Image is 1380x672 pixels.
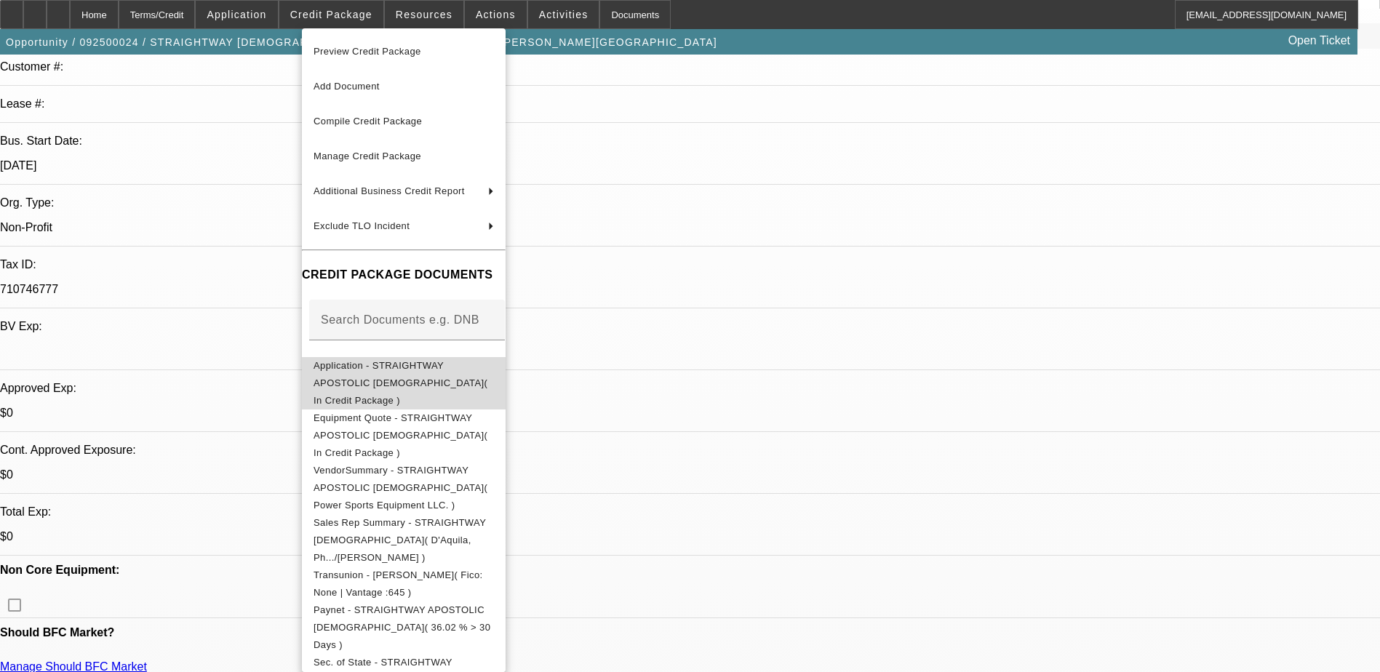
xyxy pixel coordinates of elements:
button: VendorSummary - STRAIGHTWAY APOSTOLIC DELIVERANCE TEMPLE CHURCH( Power Sports Equipment LLC. ) [302,462,506,514]
h4: CREDIT PACKAGE DOCUMENTS [302,266,506,284]
span: Compile Credit Package [314,116,422,127]
span: VendorSummary - STRAIGHTWAY APOSTOLIC [DEMOGRAPHIC_DATA]( Power Sports Equipment LLC. ) [314,465,487,511]
button: Equipment Quote - STRAIGHTWAY APOSTOLIC DELIVERANCE TEMPLE CHURCH( In Credit Package ) [302,409,506,462]
span: Manage Credit Package [314,151,421,161]
button: Sales Rep Summary - STRAIGHTWAY APOSTOLIC DELIVERANCE TEMPLE CHURCH( D'Aquila, Ph.../O'Malley, Ry... [302,514,506,567]
span: Additional Business Credit Report [314,185,465,196]
button: Transunion - Brown, Magnolia( Fico: None | Vantage :645 ) [302,567,506,601]
span: Equipment Quote - STRAIGHTWAY APOSTOLIC [DEMOGRAPHIC_DATA]( In Credit Package ) [314,412,487,458]
span: Transunion - [PERSON_NAME]( Fico: None | Vantage :645 ) [314,569,483,598]
mat-label: Search Documents e.g. DNB [321,313,479,326]
button: Application - STRAIGHTWAY APOSTOLIC DELIVERANCE TEMPLE CHURCH( In Credit Package ) [302,357,506,409]
span: Add Document [314,81,380,92]
span: Preview Credit Package [314,46,421,57]
span: Exclude TLO Incident [314,220,410,231]
button: Paynet - STRAIGHTWAY APOSTOLIC DELIVERANCE TEMPLE CHURCH( 36.02 % > 30 Days ) [302,601,506,654]
span: Application - STRAIGHTWAY APOSTOLIC [DEMOGRAPHIC_DATA]( In Credit Package ) [314,360,487,406]
span: Paynet - STRAIGHTWAY APOSTOLIC [DEMOGRAPHIC_DATA]( 36.02 % > 30 Days ) [314,604,490,650]
span: Sales Rep Summary - STRAIGHTWAY [DEMOGRAPHIC_DATA]( D'Aquila, Ph.../[PERSON_NAME] ) [314,517,486,563]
